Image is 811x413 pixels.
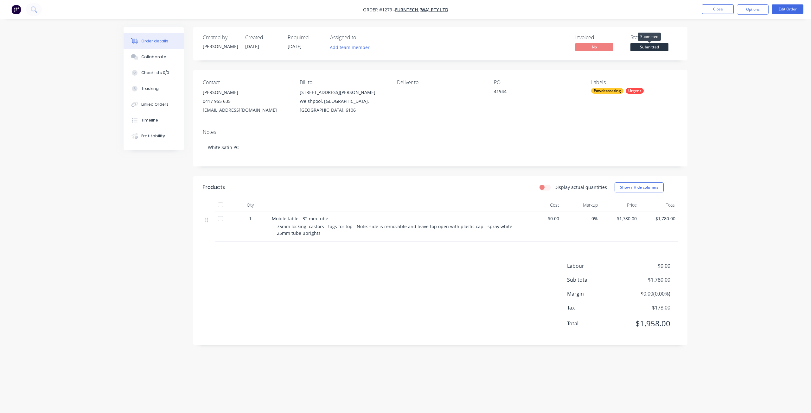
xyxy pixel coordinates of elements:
[523,199,562,211] div: Cost
[623,262,670,270] span: $0.00
[203,34,238,41] div: Created by
[327,43,373,52] button: Add team member
[277,223,516,236] span: 75mm locking castors - tags for top - Note: side is removable and leave top open with plastic cap...
[567,262,623,270] span: Labour
[525,215,559,222] span: $0.00
[737,4,769,15] button: Options
[245,34,280,41] div: Created
[567,320,623,327] span: Total
[494,88,573,97] div: 41944
[203,88,290,115] div: [PERSON_NAME]0417 955 635[EMAIL_ADDRESS][DOMAIN_NAME]
[626,88,644,94] div: Urgent
[591,79,678,85] div: Labels
[639,199,678,211] div: Total
[141,102,169,107] div: Linked Orders
[124,97,184,112] button: Linked Orders
[567,290,623,297] span: Margin
[288,34,322,41] div: Required
[638,33,661,41] div: Submitted
[141,117,158,123] div: Timeline
[272,216,331,222] span: Mobile table - 32 mm tube -
[330,34,393,41] div: Assigned to
[203,106,290,115] div: [EMAIL_ADDRESS][DOMAIN_NAME]
[623,304,670,311] span: $178.00
[600,199,639,211] div: Price
[300,97,386,115] div: Welshpool, [GEOGRAPHIC_DATA], [GEOGRAPHIC_DATA], 6106
[591,88,623,94] div: Powdercoating
[231,199,269,211] div: Qty
[554,184,607,191] label: Display actual quantities
[141,86,159,91] div: Tracking
[203,88,290,97] div: [PERSON_NAME]
[562,199,601,211] div: Markup
[642,215,676,222] span: $1,780.00
[203,184,225,191] div: Products
[772,4,803,14] button: Edit Order
[623,276,670,284] span: $1,780.00
[300,88,386,115] div: [STREET_ADDRESS][PERSON_NAME]Welshpool, [GEOGRAPHIC_DATA], [GEOGRAPHIC_DATA], 6106
[203,138,678,157] div: White Satin PC
[124,65,184,81] button: Checklists 0/0
[124,128,184,144] button: Profitability
[395,7,448,13] a: Furntech [WA] Pty Ltd
[623,290,670,297] span: $0.00 ( 0.00 %)
[141,38,168,44] div: Order details
[124,112,184,128] button: Timeline
[203,129,678,135] div: Notes
[603,215,637,222] span: $1,780.00
[494,79,581,85] div: PO
[564,215,598,222] span: 0%
[288,43,302,49] span: [DATE]
[567,304,623,311] span: Tax
[203,43,238,50] div: [PERSON_NAME]
[141,54,166,60] div: Collaborate
[203,79,290,85] div: Contact
[630,43,668,53] button: Submitted
[141,133,165,139] div: Profitability
[575,43,613,51] span: No
[630,43,668,51] span: Submitted
[630,34,678,41] div: Status
[567,276,623,284] span: Sub total
[397,79,484,85] div: Deliver to
[203,97,290,106] div: 0417 955 635
[623,318,670,329] span: $1,958.00
[141,70,169,76] div: Checklists 0/0
[245,43,259,49] span: [DATE]
[300,79,386,85] div: Bill to
[575,34,623,41] div: Invoiced
[330,43,373,52] button: Add team member
[11,5,21,14] img: Factory
[300,88,386,97] div: [STREET_ADDRESS][PERSON_NAME]
[249,215,252,222] span: 1
[124,49,184,65] button: Collaborate
[615,182,664,192] button: Show / Hide columns
[124,33,184,49] button: Order details
[124,81,184,97] button: Tracking
[702,4,734,14] button: Close
[363,7,395,13] span: Order #1279 -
